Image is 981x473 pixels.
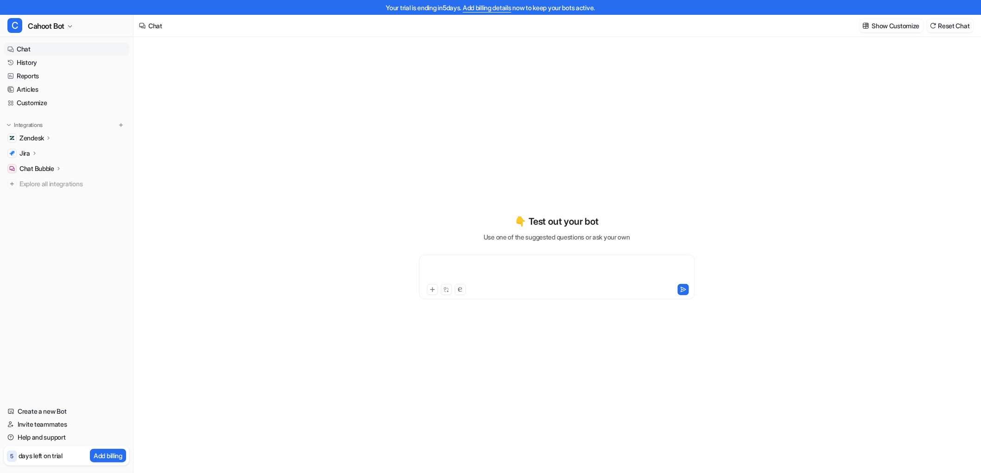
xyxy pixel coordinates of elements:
img: menu_add.svg [118,122,124,128]
a: Add billing details [463,4,511,12]
a: Chat [4,43,129,56]
a: Customize [4,96,129,109]
p: Zendesk [19,133,44,143]
img: customize [863,22,869,29]
p: 👇 Test out your bot [515,214,599,228]
button: Integrations [4,120,45,130]
a: Invite teammates [4,418,129,431]
img: explore all integrations [7,179,17,189]
a: Explore all integrations [4,177,129,190]
button: Show Customize [860,19,924,32]
img: expand menu [6,122,12,128]
a: Create a new Bot [4,405,129,418]
img: reset [930,22,936,29]
p: Integrations [14,121,43,129]
span: Cahoot Bot [28,19,64,32]
p: Add billing [94,451,122,460]
img: Jira [9,151,15,156]
a: Reports [4,69,129,82]
span: C [7,18,22,33]
p: Use one of the suggested questions or ask your own [484,232,630,242]
button: Add billing [90,449,126,462]
p: Jira [19,149,30,158]
a: History [4,56,129,69]
p: Chat Bubble [19,164,54,173]
a: Articles [4,83,129,96]
span: Explore all integrations [19,177,126,191]
p: Show Customize [872,21,920,31]
a: Help and support [4,431,129,444]
div: Chat [148,21,162,31]
p: 5 [10,452,13,460]
p: days left on trial [19,451,63,460]
button: Reset Chat [927,19,974,32]
img: Zendesk [9,135,15,141]
img: Chat Bubble [9,166,15,171]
